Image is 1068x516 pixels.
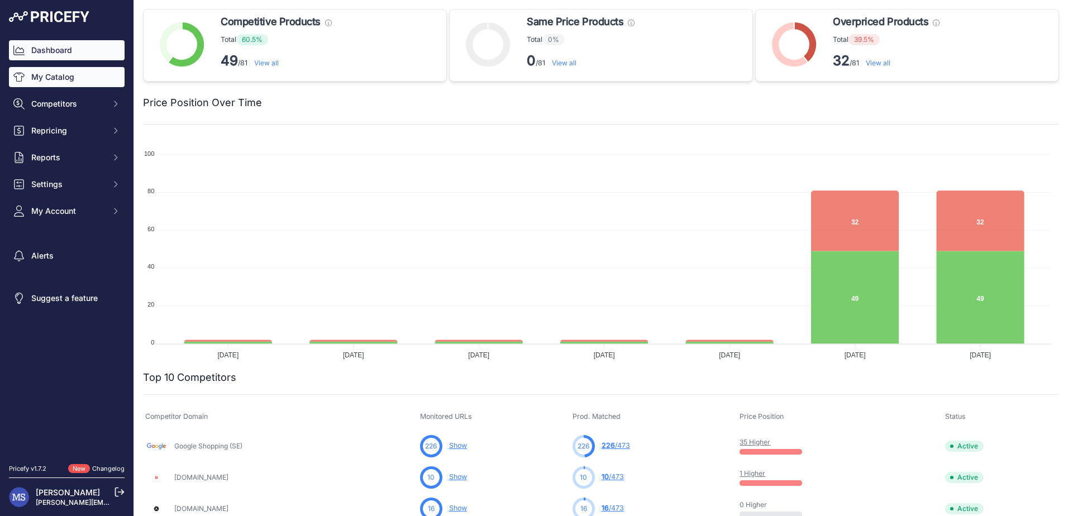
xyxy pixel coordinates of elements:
span: Price Position [740,412,784,421]
a: Dashboard [9,40,125,60]
a: My Catalog [9,67,125,87]
span: 16 [428,504,435,514]
span: Active [945,472,984,483]
a: 10/473 [602,472,624,481]
a: Suggest a feature [9,288,125,308]
button: Competitors [9,94,125,114]
span: Reports [31,152,104,163]
a: 35 Higher [740,438,770,446]
tspan: 100 [144,150,154,157]
a: 1 Higher [740,469,765,477]
span: Overpriced Products [833,14,928,30]
span: Repricing [31,125,104,136]
a: Changelog [92,465,125,472]
a: Show [449,504,467,512]
tspan: 20 [147,301,154,308]
tspan: [DATE] [217,351,239,359]
span: Status [945,412,966,421]
span: Competitors [31,98,104,109]
tspan: [DATE] [719,351,740,359]
p: /81 [221,52,332,70]
span: Prod. Matched [573,412,621,421]
a: View all [254,59,279,67]
span: Settings [31,179,104,190]
button: Repricing [9,121,125,141]
tspan: [DATE] [343,351,364,359]
a: [DOMAIN_NAME] [174,504,228,513]
tspan: 80 [147,188,154,194]
button: Settings [9,174,125,194]
tspan: 40 [147,263,154,270]
a: Alerts [9,246,125,266]
span: 226 [602,441,615,450]
a: [PERSON_NAME][EMAIL_ADDRESS][DOMAIN_NAME] [36,498,208,507]
tspan: [DATE] [594,351,615,359]
span: 0% [542,34,565,45]
button: Reports [9,147,125,168]
h2: Top 10 Competitors [143,370,236,385]
span: 226 [425,441,437,451]
span: 60.5% [236,34,268,45]
span: Same Price Products [527,14,623,30]
h2: Price Position Over Time [143,95,262,111]
span: Competitive Products [221,14,321,30]
tspan: 60 [147,226,154,232]
span: 16 [602,504,609,512]
span: 10 [602,472,609,481]
p: Total [527,34,635,45]
strong: 49 [221,52,238,69]
p: 0 Higher [740,500,811,509]
tspan: [DATE] [468,351,489,359]
span: 226 [578,441,589,451]
span: 10 [580,472,587,482]
span: Active [945,503,984,514]
tspan: [DATE] [970,351,991,359]
tspan: 0 [151,339,154,346]
a: [PERSON_NAME] [36,488,100,497]
strong: 32 [833,52,850,69]
p: /81 [527,52,635,70]
button: My Account [9,201,125,221]
strong: 0 [527,52,536,69]
span: New [68,464,90,474]
a: Show [449,472,467,481]
a: Show [449,441,467,450]
span: 39.5% [848,34,880,45]
a: View all [552,59,576,67]
p: Total [833,34,940,45]
span: 16 [580,504,587,514]
p: /81 [833,52,940,70]
img: Pricefy Logo [9,11,89,22]
tspan: [DATE] [845,351,866,359]
span: Monitored URLs [420,412,472,421]
p: Total [221,34,332,45]
span: My Account [31,206,104,217]
div: Pricefy v1.7.2 [9,464,46,474]
span: Active [945,441,984,452]
span: 10 [427,472,435,482]
a: 16/473 [602,504,624,512]
a: 226/473 [602,441,630,450]
a: View all [866,59,890,67]
a: [DOMAIN_NAME] [174,473,228,481]
nav: Sidebar [9,40,125,451]
span: Competitor Domain [145,412,208,421]
a: Google Shopping (SE) [174,442,242,450]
